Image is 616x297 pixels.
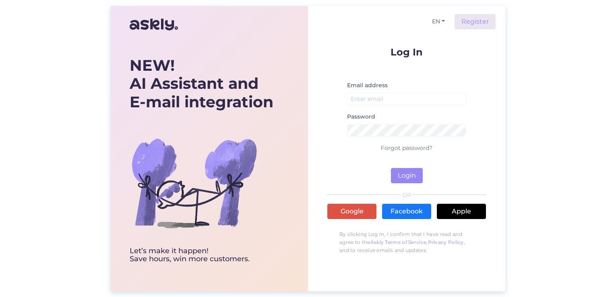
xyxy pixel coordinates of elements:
[401,192,413,198] span: OR
[429,16,448,27] button: EN
[347,93,466,105] input: Enter email
[327,226,486,258] p: By clicking Log In, I confirm that I have read and agree to the , , and to receive emails and upd...
[370,239,427,245] a: Askly Terms of Service
[130,56,175,75] b: NEW!
[130,247,273,263] div: Let’s make it happen! Save hours, win more customers.
[347,113,375,121] label: Password
[130,56,273,111] div: AI Assistant and E-mail integration
[381,144,432,152] a: Forgot password?
[391,168,423,183] button: Login
[382,204,431,219] a: Facebook
[327,47,486,57] p: Log In
[347,81,388,90] label: Email address
[455,14,496,29] a: Register
[130,15,178,34] img: Askly
[130,119,258,247] img: bg-askly
[327,204,376,219] a: Google
[428,239,464,245] a: Privacy Policy
[437,204,486,219] a: Apple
